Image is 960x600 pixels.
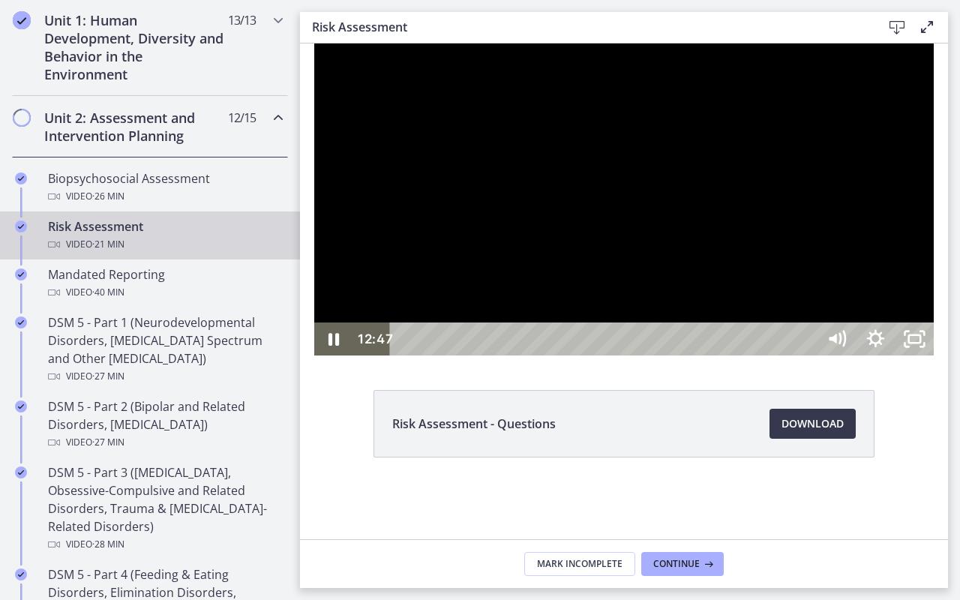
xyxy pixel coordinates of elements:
h3: Risk Assessment [312,18,858,36]
button: Mark Incomplete [524,552,635,576]
i: Completed [15,568,27,580]
button: Show settings menu [556,279,595,312]
div: DSM 5 - Part 1 (Neurodevelopmental Disorders, [MEDICAL_DATA] Spectrum and Other [MEDICAL_DATA]) [48,313,282,385]
i: Completed [15,268,27,280]
div: Video [48,235,282,253]
div: Risk Assessment [48,217,282,253]
div: Biopsychosocial Assessment [48,169,282,205]
span: · 40 min [92,283,124,301]
i: Completed [15,400,27,412]
i: Completed [15,466,27,478]
div: Video [48,433,282,451]
div: DSM 5 - Part 2 (Bipolar and Related Disorders, [MEDICAL_DATA]) [48,397,282,451]
span: · 26 min [92,187,124,205]
span: · 28 min [92,535,124,553]
span: · 27 min [92,433,124,451]
span: 13 / 13 [228,11,256,29]
span: · 27 min [92,367,124,385]
span: Continue [653,558,700,570]
span: Mark Incomplete [537,558,622,570]
span: 12 / 15 [228,109,256,127]
span: Download [781,415,844,433]
span: Risk Assessment - Questions [392,415,556,433]
button: Unfullscreen [595,279,634,312]
i: Completed [15,220,27,232]
div: DSM 5 - Part 3 ([MEDICAL_DATA], Obsessive-Compulsive and Related Disorders, Trauma & [MEDICAL_DAT... [48,463,282,553]
div: Video [48,535,282,553]
button: Continue [641,552,724,576]
i: Completed [15,172,27,184]
span: · 21 min [92,235,124,253]
div: Video [48,367,282,385]
div: Video [48,187,282,205]
div: Video [48,283,282,301]
iframe: Video Lesson [300,43,948,355]
div: Mandated Reporting [48,265,282,301]
i: Completed [13,11,31,29]
button: Mute [517,279,556,312]
h2: Unit 2: Assessment and Intervention Planning [44,109,227,145]
a: Download [769,409,856,439]
i: Completed [15,316,27,328]
h2: Unit 1: Human Development, Diversity and Behavior in the Environment [44,11,227,83]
